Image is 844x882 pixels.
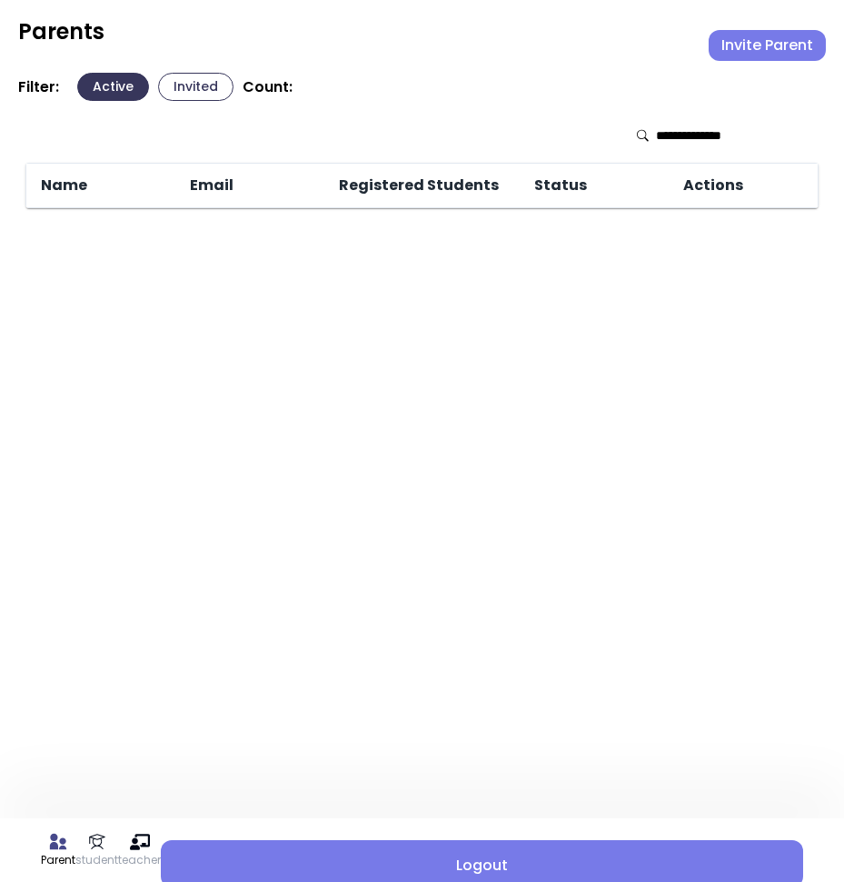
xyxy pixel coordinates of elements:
button: Invited [158,73,233,101]
a: Parent [41,832,75,868]
p: student [75,852,118,868]
p: teacher [118,852,161,868]
a: student [75,832,118,868]
p: Count: [243,78,293,96]
span: Logout [175,855,789,877]
span: Name [37,175,87,196]
span: Actions [680,175,743,196]
span: Registered Students [335,175,499,196]
p: Parent [41,852,75,868]
a: teacher [118,832,161,868]
button: Invite Parent [709,30,826,61]
button: Active [77,73,149,101]
span: Status [531,175,587,196]
span: Email [186,175,233,196]
p: Filter: [18,78,59,96]
h2: Parents [18,18,104,45]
